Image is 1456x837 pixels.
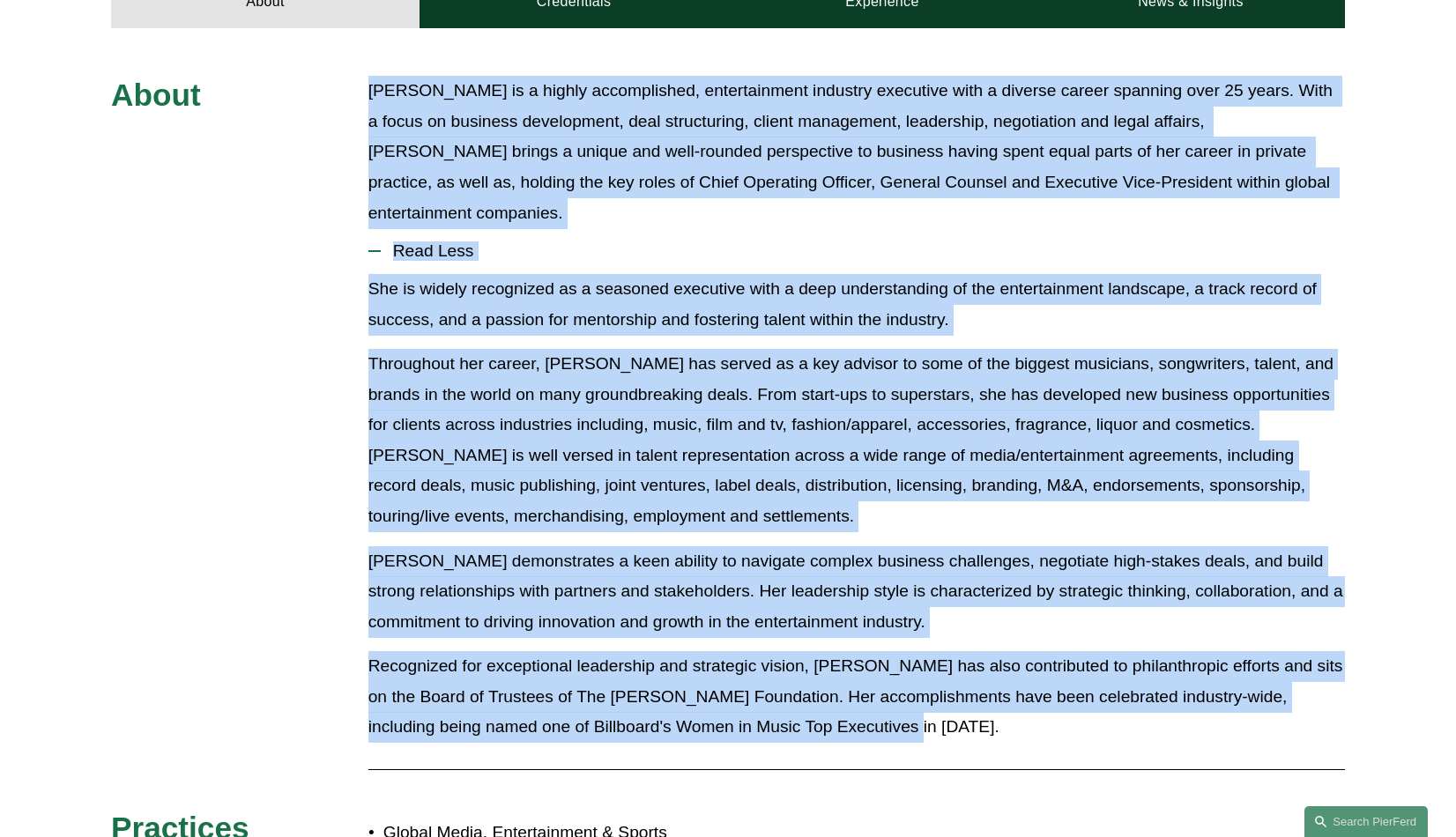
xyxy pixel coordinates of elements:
[1304,806,1428,837] a: Search this site
[368,228,1345,274] button: Read Less
[368,349,1345,531] p: Throughout her career, [PERSON_NAME] has served as a key advisor to some of the biggest musicians...
[368,274,1345,335] p: She is widely recognized as a seasoned executive with a deep understanding of the entertainment l...
[368,651,1345,743] p: Recognized for exceptional leadership and strategic vision, [PERSON_NAME] has also contributed to...
[368,546,1345,638] p: [PERSON_NAME] demonstrates a keen ability to navigate complex business challenges, negotiate high...
[381,241,1345,261] span: Read Less
[368,274,1345,756] div: Read Less
[111,78,201,112] span: About
[368,76,1345,228] p: [PERSON_NAME] is a highly accomplished, entertainment industry executive with a diverse career sp...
